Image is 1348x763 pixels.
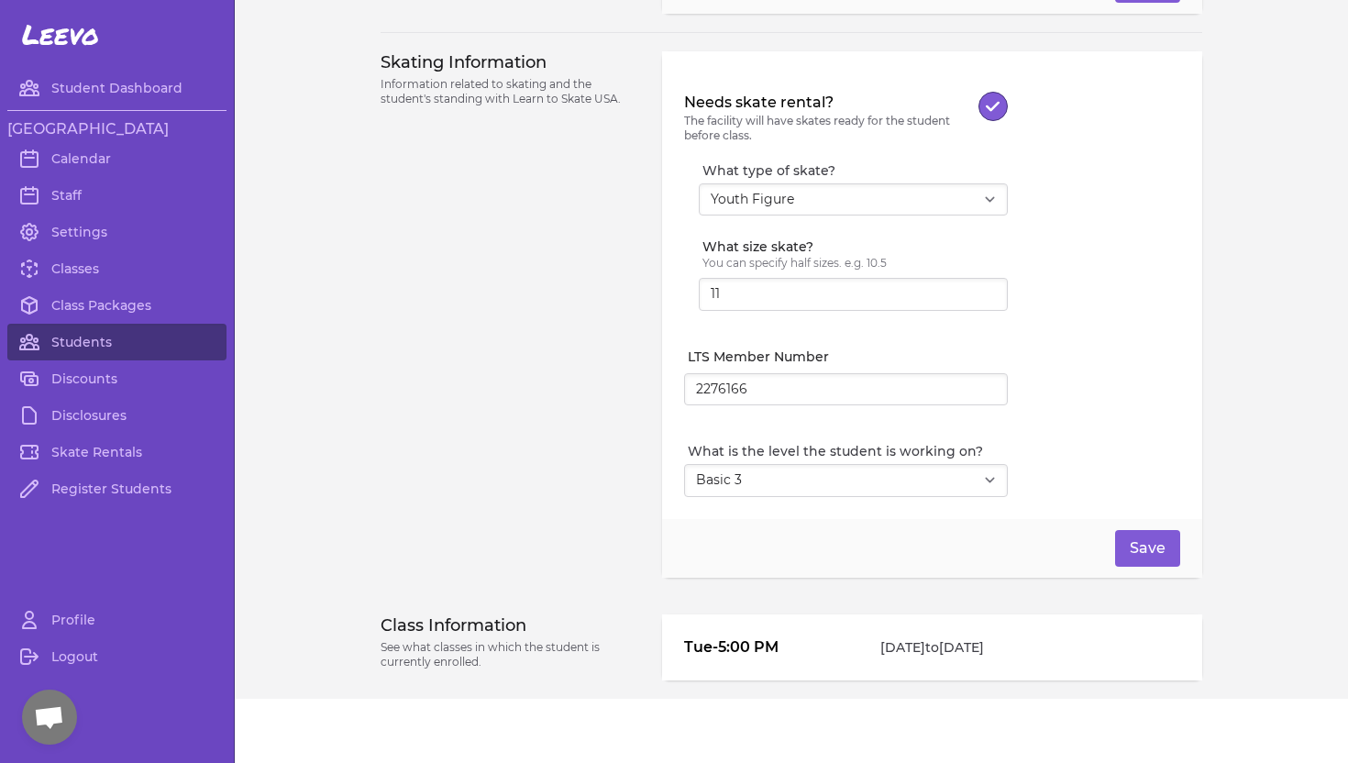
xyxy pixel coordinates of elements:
[852,638,1012,657] p: [DATE] to [DATE]
[7,324,227,360] a: Students
[7,118,227,140] h3: [GEOGRAPHIC_DATA]
[22,690,77,745] div: Open chat
[684,114,978,143] p: The facility will have skates ready for the student before class.
[7,434,227,470] a: Skate Rentals
[7,602,227,638] a: Profile
[381,614,640,636] h3: Class Information
[7,214,227,250] a: Settings
[702,256,1008,271] p: You can specify half sizes. e.g. 10.5
[684,636,845,658] p: Tue - 5:00 PM
[688,442,1008,460] label: What is the level the student is working on?
[7,360,227,397] a: Discounts
[702,238,1008,256] label: What size skate?
[7,397,227,434] a: Disclosures
[7,140,227,177] a: Calendar
[7,250,227,287] a: Classes
[684,92,978,114] label: Needs skate rental?
[684,373,1008,406] input: LTS or USFSA number
[7,177,227,214] a: Staff
[702,161,1008,180] label: What type of skate?
[381,51,640,73] h3: Skating Information
[7,638,227,675] a: Logout
[1115,530,1180,567] button: Save
[381,640,640,669] p: See what classes in which the student is currently enrolled.
[7,70,227,106] a: Student Dashboard
[7,287,227,324] a: Class Packages
[688,348,1008,366] label: LTS Member Number
[7,470,227,507] a: Register Students
[381,77,640,106] p: Information related to skating and the student's standing with Learn to Skate USA.
[22,18,99,51] span: Leevo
